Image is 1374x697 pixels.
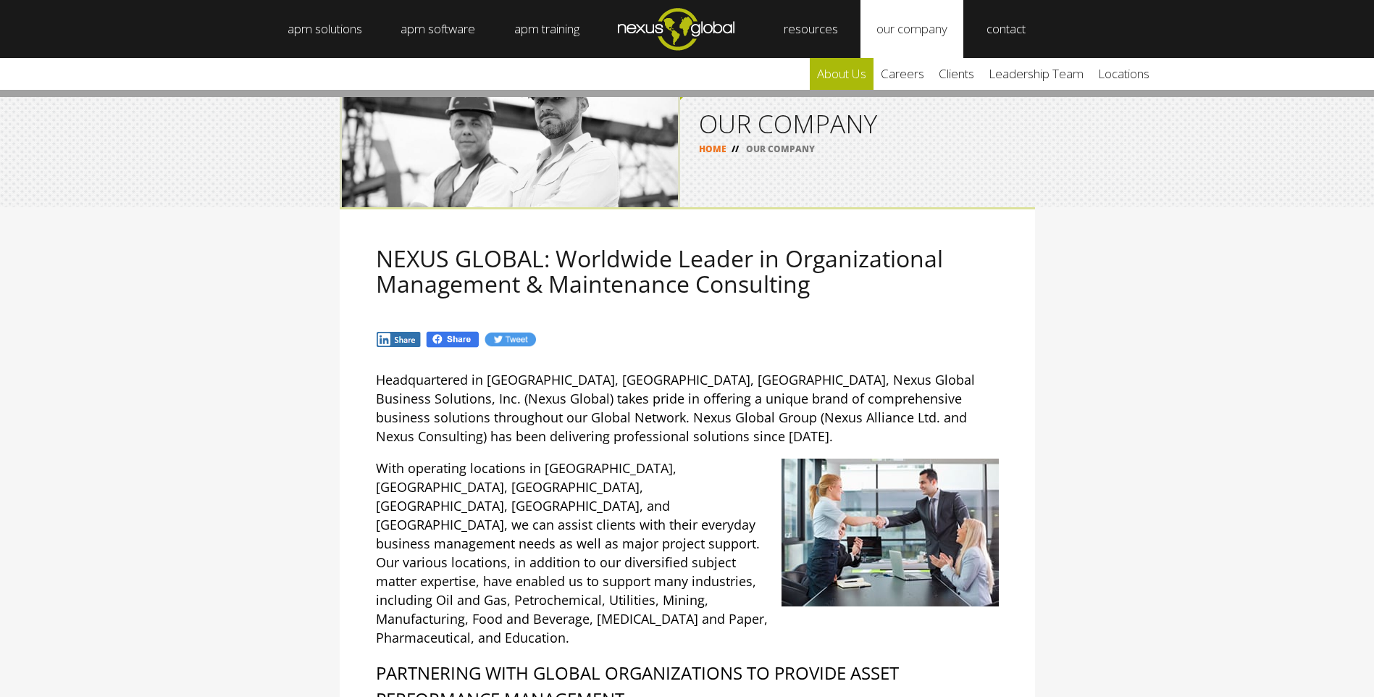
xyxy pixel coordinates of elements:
a: clients [931,58,981,90]
a: leadership team [981,58,1091,90]
img: Tw.jpg [484,331,536,348]
a: HOME [699,143,726,155]
h1: OUR COMPANY [699,111,1016,136]
span: Headquartered in [GEOGRAPHIC_DATA], [GEOGRAPHIC_DATA], [GEOGRAPHIC_DATA], Nexus Global Business S... [376,371,975,445]
a: careers [874,58,931,90]
span: // [726,143,744,155]
a: locations [1091,58,1157,90]
span: With operating locations in [GEOGRAPHIC_DATA], [GEOGRAPHIC_DATA], [GEOGRAPHIC_DATA], [GEOGRAPHIC_... [376,459,768,646]
h2: NEXUS GLOBAL: Worldwide Leader in Organizational Management & Maintenance Consulting [376,246,999,296]
img: Fb.png [425,330,480,348]
img: iStock_000019435510XSmall [782,459,999,606]
a: about us [810,58,874,90]
img: In.jpg [376,331,422,348]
